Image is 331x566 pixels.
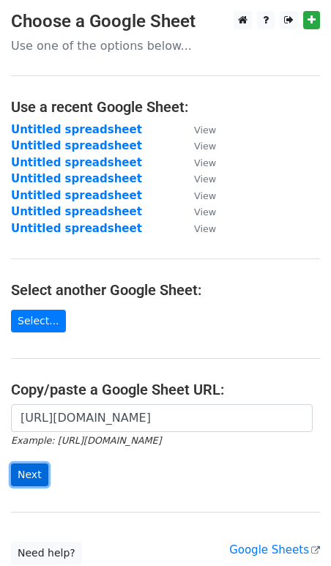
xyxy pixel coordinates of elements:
h3: Choose a Google Sheet [11,11,320,32]
input: Paste your Google Sheet URL here [11,404,313,432]
a: Untitled spreadsheet [11,123,142,136]
small: View [194,157,216,168]
a: View [179,123,216,136]
small: View [194,174,216,185]
a: Google Sheets [229,543,320,556]
small: View [194,124,216,135]
a: Need help? [11,542,82,565]
h4: Copy/paste a Google Sheet URL: [11,381,320,398]
a: Untitled spreadsheet [11,222,142,235]
a: View [179,156,216,169]
input: Next [11,463,48,486]
small: Example: [URL][DOMAIN_NAME] [11,435,161,446]
small: View [194,223,216,234]
a: View [179,205,216,218]
a: View [179,222,216,235]
a: Select... [11,310,66,332]
a: Untitled spreadsheet [11,156,142,169]
a: View [179,172,216,185]
small: View [194,190,216,201]
p: Use one of the options below... [11,38,320,53]
iframe: Chat Widget [258,496,331,566]
a: Untitled spreadsheet [11,139,142,152]
h4: Use a recent Google Sheet: [11,98,320,116]
small: View [194,206,216,217]
a: Untitled spreadsheet [11,205,142,218]
a: Untitled spreadsheet [11,189,142,202]
a: View [179,189,216,202]
h4: Select another Google Sheet: [11,281,320,299]
a: View [179,139,216,152]
small: View [194,141,216,152]
a: Untitled spreadsheet [11,172,142,185]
